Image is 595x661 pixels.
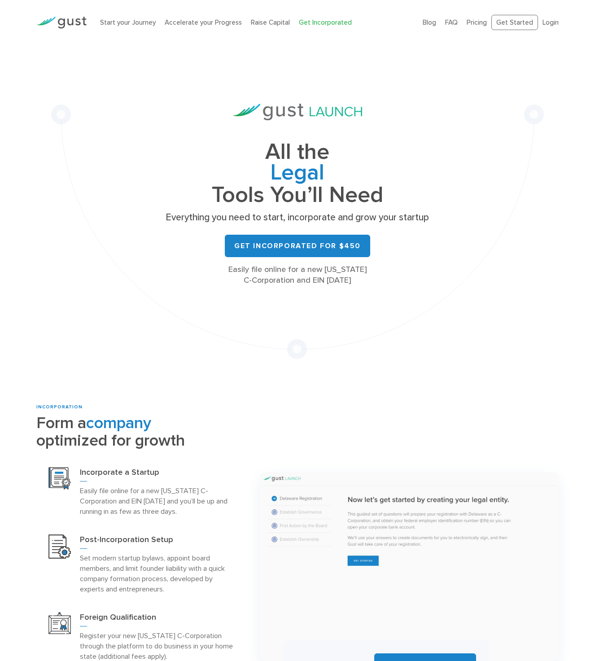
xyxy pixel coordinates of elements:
[80,612,234,626] h3: Foreign Qualification
[80,467,234,482] h3: Incorporate a Startup
[48,467,71,490] img: Incorporation Icon
[86,413,151,433] span: company
[445,18,458,26] a: FAQ
[165,18,242,26] a: Accelerate your Progress
[225,235,370,257] a: Get Incorporated for $450
[163,211,432,224] p: Everything you need to start, incorporate and grow your startup
[423,18,436,26] a: Blog
[542,18,559,26] a: Login
[491,15,538,31] a: Get Started
[48,534,71,559] img: Post Incorporation Setup
[36,17,87,29] img: Gust Logo
[80,486,234,517] p: Easily file online for a new [US_STATE] C-Corporation and EIN [DATE] and you’ll be up and running...
[233,104,362,120] img: Gust Launch Logo
[163,162,432,185] span: Fundraising
[467,18,487,26] a: Pricing
[80,553,234,594] p: Set modern startup bylaws, appoint board members, and limit founder liability with a quick compan...
[36,404,246,411] div: INCORPORATION
[163,264,432,286] div: Easily file online for a new [US_STATE] C-Corporation and EIN [DATE]
[80,534,234,549] h3: Post-Incorporation Setup
[36,414,246,449] h2: Form a optimized for growth
[48,612,71,634] img: Foreign Qualification
[100,18,156,26] a: Start your Journey
[260,472,559,661] img: 1 Form A Company
[251,18,290,26] a: Raise Capital
[163,142,432,205] h1: All the Tools You’ll Need
[299,18,352,26] a: Get Incorporated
